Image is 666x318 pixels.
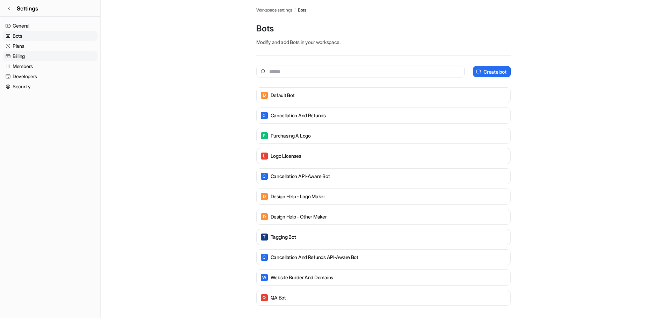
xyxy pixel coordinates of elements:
a: General [3,21,98,31]
a: Security [3,82,98,91]
p: Create bot [484,68,506,75]
p: Default Bot [271,92,295,99]
a: Workspace settings [256,7,293,13]
p: Bots [256,23,511,34]
span: C [261,173,268,180]
span: C [261,112,268,119]
span: L [261,153,268,160]
span: C [261,254,268,261]
button: Create bot [473,66,510,77]
p: QA Bot [271,294,286,301]
p: Modify and add Bots in your workspace. [256,38,511,46]
span: D [261,213,268,220]
a: Plans [3,41,98,51]
a: Developers [3,72,98,81]
img: create [476,69,481,74]
a: Bots [3,31,98,41]
span: D [261,193,268,200]
a: Members [3,61,98,71]
span: W [261,274,268,281]
p: Logo Licenses [271,153,301,160]
span: P [261,132,268,139]
p: Cancellation API-Aware Bot [271,173,330,180]
a: Bots [298,7,306,13]
p: Cancellation and Refunds [271,112,326,119]
p: Tagging Bot [271,234,296,241]
span: Q [261,294,268,301]
p: Purchasing a Logo [271,132,311,139]
span: D [261,92,268,99]
a: Billing [3,51,98,61]
p: Website Builder and Domains [271,274,333,281]
span: T [261,234,268,241]
p: Cancellation and Refunds API-Aware Bot [271,254,358,261]
span: / [294,7,296,13]
p: Design Help - Logo Maker [271,193,325,200]
span: Settings [17,4,38,13]
p: Design Help - Other Maker [271,213,327,220]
